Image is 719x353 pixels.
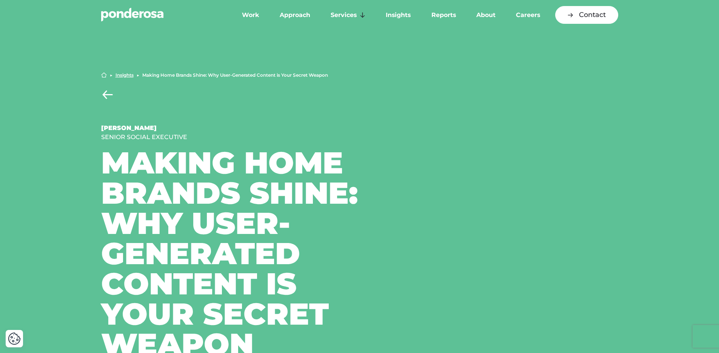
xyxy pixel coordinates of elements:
[110,73,112,77] li: ▶︎
[322,7,374,23] a: Services
[101,72,107,78] a: Home
[8,332,21,345] button: Cookie Settings
[423,7,465,23] a: Reports
[101,90,114,99] a: Back to Insights
[555,6,618,24] a: Contact
[101,124,398,133] div: [PERSON_NAME]
[101,133,398,142] div: Senior Social Executive
[142,73,328,77] li: Making Home Brands Shine: Why User-Generated Content is Your Secret Weapon
[271,7,319,23] a: Approach
[137,73,139,77] li: ▶︎
[377,7,419,23] a: Insights
[101,8,222,23] a: Go to homepage
[8,332,21,345] img: Revisit consent button
[468,7,504,23] a: About
[115,73,134,77] a: Insights
[233,7,268,23] a: Work
[507,7,549,23] a: Careers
